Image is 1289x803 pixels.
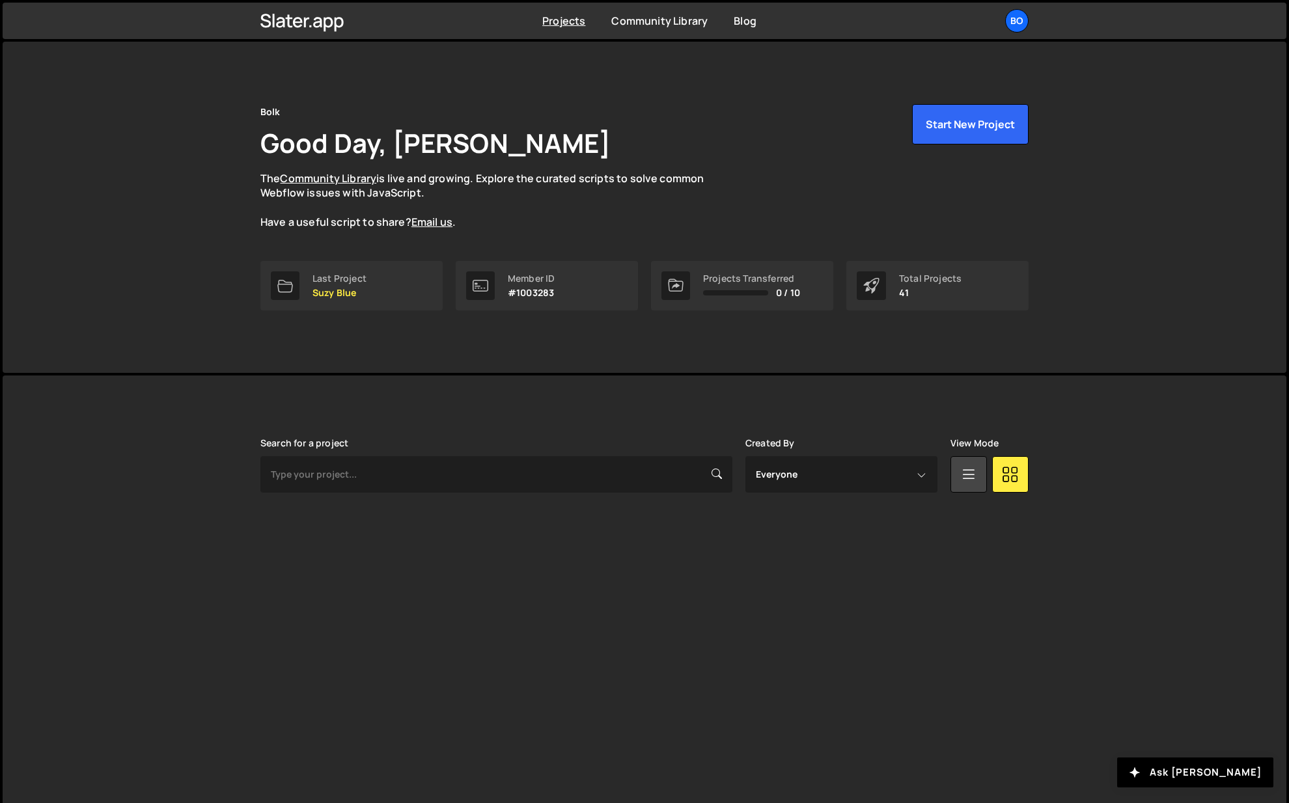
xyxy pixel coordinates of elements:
label: Created By [745,438,795,448]
a: Blog [734,14,756,28]
a: Community Library [280,171,376,185]
input: Type your project... [260,456,732,493]
p: #1003283 [508,288,555,298]
button: Start New Project [912,104,1029,144]
div: Total Projects [899,273,962,284]
label: View Mode [950,438,999,448]
a: Projects [542,14,585,28]
p: Suzy Blue [312,288,367,298]
div: Projects Transferred [703,273,800,284]
h1: Good Day, [PERSON_NAME] [260,125,611,161]
div: Last Project [312,273,367,284]
p: The is live and growing. Explore the curated scripts to solve common Webflow issues with JavaScri... [260,171,729,230]
span: 0 / 10 [776,288,800,298]
a: Last Project Suzy Blue [260,261,443,310]
button: Ask [PERSON_NAME] [1117,757,1273,787]
div: Bolk [260,104,281,120]
div: Member ID [508,273,555,284]
a: Bo [1005,9,1029,33]
a: Community Library [611,14,708,28]
label: Search for a project [260,438,348,448]
a: Email us [411,215,452,229]
p: 41 [899,288,962,298]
